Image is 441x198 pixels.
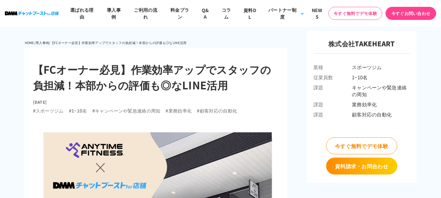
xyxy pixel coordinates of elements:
span: 顧客対応の自動化 [352,111,410,118]
a: 今すぐ無料でデモ体験 [326,137,397,154]
li: #顧客対応の自動化 [197,107,237,114]
div: パートナー制度 [267,7,298,20]
h3: 株式会社TAKEHEART [313,39,410,54]
span: 1~10名 [352,74,410,81]
li: #1~10名 [69,107,87,114]
span: スポーツジム [352,64,410,70]
span: キャンペーンや緊急連絡の周知 [352,84,410,98]
a: 導入事例 [36,40,49,45]
span: 課題 [313,101,352,108]
span: 従業員数 [313,74,352,81]
li: #業務効率化 [165,107,192,114]
li: / [49,39,50,47]
a: 資料請求・お問合わせ [326,158,397,175]
li: #スポーツジム [33,107,64,114]
img: ロゴ [5,11,59,15]
h1: 【FCオーナー必見】作業効率アップでスタッフの負担減！本部からの評価も◎なLINE活用 [33,61,279,93]
a: 今すぐお問い合わせ [386,7,436,20]
li: / [34,39,36,47]
span: 課題 [313,84,352,98]
li: 【FCオーナー必見】作業効率アップでスタッフの負担減！本部からの評価も◎なLINE活用 [51,39,187,47]
a: 今すぐ無料でデモ体験 [328,7,382,20]
span: 課題 [313,111,352,118]
a: HOME [25,40,34,45]
span: 業務効率化 [352,101,410,108]
span: 業種 [313,64,352,70]
time: [DATE] [33,99,47,105]
li: #キャンペーンや緊急連絡の周知 [92,107,161,114]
